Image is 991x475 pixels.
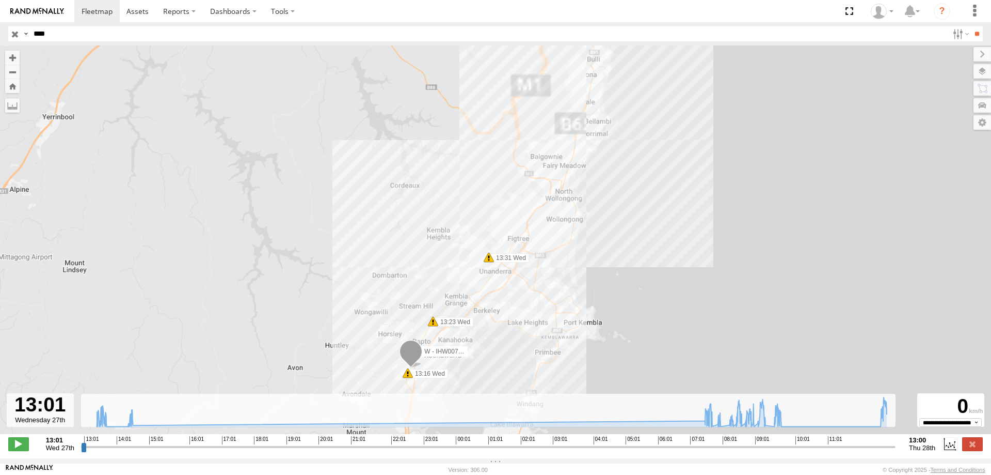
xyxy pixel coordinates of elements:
[934,3,950,20] i: ?
[318,436,333,445] span: 20:01
[883,467,985,473] div: © Copyright 2025 -
[222,436,236,445] span: 17:01
[828,436,842,445] span: 11:01
[723,436,737,445] span: 08:01
[433,317,473,327] label: 13:23 Wed
[488,436,503,445] span: 01:01
[973,115,991,130] label: Map Settings
[5,65,20,79] button: Zoom out
[408,369,448,378] label: 13:16 Wed
[8,437,29,451] label: Play/Stop
[553,436,567,445] span: 03:01
[351,436,365,445] span: 21:01
[117,436,131,445] span: 14:01
[867,4,897,19] div: Tye Clark
[658,436,673,445] span: 06:01
[6,465,53,475] a: Visit our Website
[424,348,515,355] span: W - IHW007 - [PERSON_NAME]
[626,436,640,445] span: 05:01
[594,436,608,445] span: 04:01
[909,436,935,444] strong: 13:00
[424,436,438,445] span: 23:01
[949,26,971,41] label: Search Filter Options
[449,467,488,473] div: Version: 306.00
[10,8,64,15] img: rand-logo.svg
[254,436,268,445] span: 18:01
[456,436,470,445] span: 00:01
[962,437,983,451] label: Close
[931,467,985,473] a: Terms and Conditions
[286,436,301,445] span: 19:01
[46,444,74,452] span: Wed 27th Aug 2025
[919,395,983,418] div: 0
[690,436,705,445] span: 07:01
[22,26,30,41] label: Search Query
[46,436,74,444] strong: 13:01
[84,436,99,445] span: 13:01
[489,253,529,263] label: 13:31 Wed
[5,51,20,65] button: Zoom in
[795,436,810,445] span: 10:01
[5,98,20,113] label: Measure
[521,436,535,445] span: 02:01
[5,79,20,93] button: Zoom Home
[189,436,204,445] span: 16:01
[149,436,164,445] span: 15:01
[391,436,406,445] span: 22:01
[909,444,935,452] span: Thu 28th Aug 2025
[755,436,770,445] span: 09:01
